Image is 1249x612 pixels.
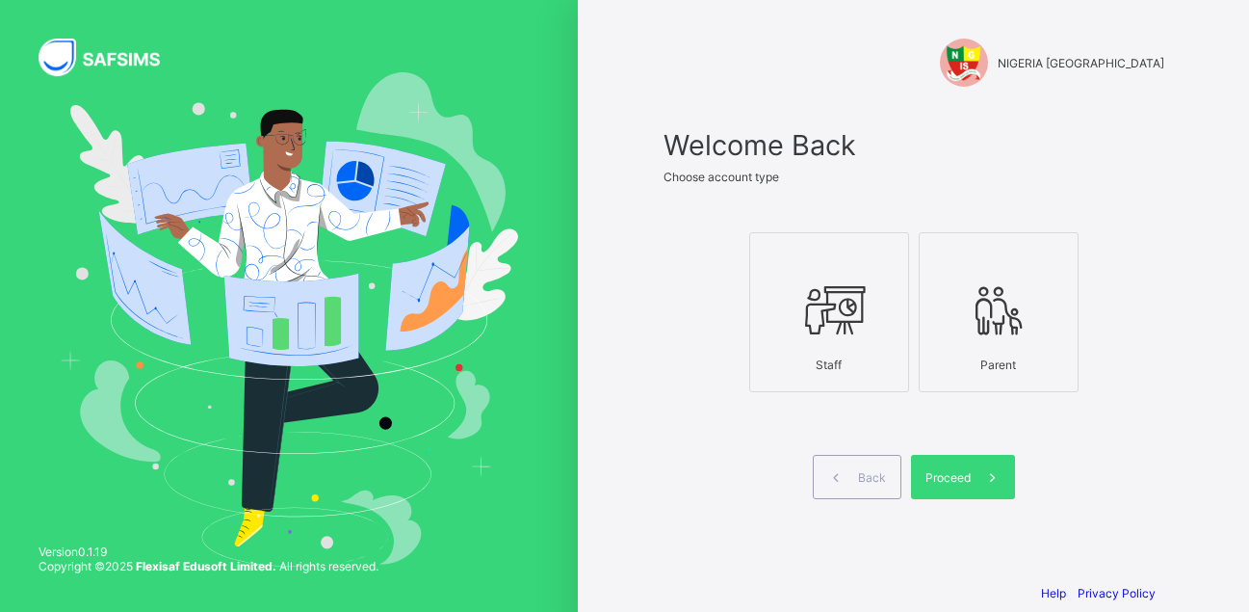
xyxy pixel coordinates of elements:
img: Hero Image [60,72,518,566]
img: SAFSIMS Logo [39,39,183,76]
a: Privacy Policy [1078,586,1156,600]
strong: Flexisaf Edusoft Limited. [136,559,276,573]
span: NIGERIA [GEOGRAPHIC_DATA] [998,56,1164,70]
span: Version 0.1.19 [39,545,378,559]
a: Help [1041,586,1066,600]
span: Proceed [925,470,971,485]
div: Staff [760,348,898,382]
span: Back [858,470,886,485]
span: Choose account type [664,170,779,184]
span: Copyright © 2025 All rights reserved. [39,559,378,573]
div: Parent [929,348,1068,382]
span: Welcome Back [664,128,1164,162]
